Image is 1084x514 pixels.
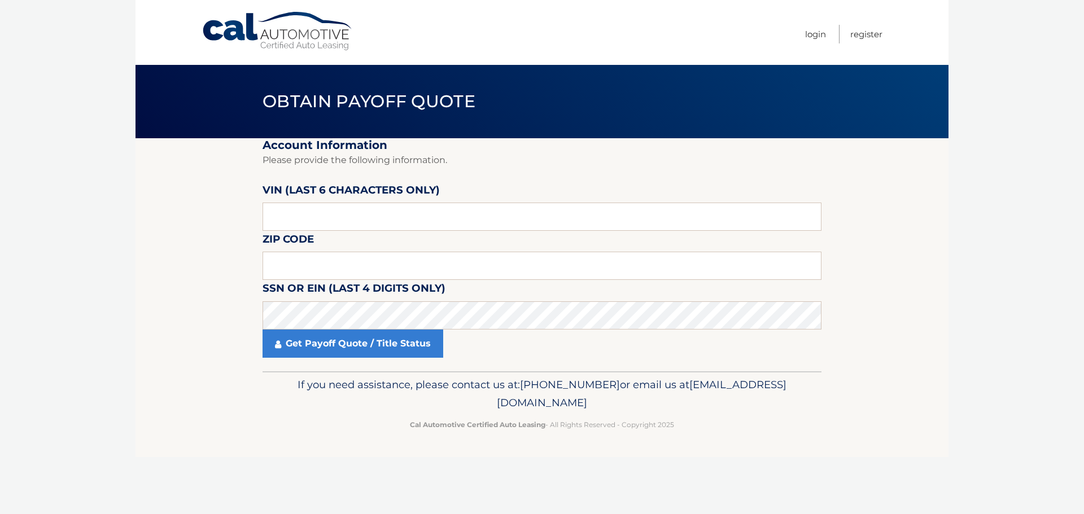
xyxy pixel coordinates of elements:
label: SSN or EIN (last 4 digits only) [263,280,445,301]
p: Please provide the following information. [263,152,821,168]
a: Get Payoff Quote / Title Status [263,330,443,358]
a: Login [805,25,826,43]
a: Cal Automotive [202,11,354,51]
span: Obtain Payoff Quote [263,91,475,112]
span: [PHONE_NUMBER] [520,378,620,391]
h2: Account Information [263,138,821,152]
label: VIN (last 6 characters only) [263,182,440,203]
a: Register [850,25,882,43]
p: If you need assistance, please contact us at: or email us at [270,376,814,412]
strong: Cal Automotive Certified Auto Leasing [410,420,545,429]
p: - All Rights Reserved - Copyright 2025 [270,419,814,430]
label: Zip Code [263,231,314,252]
